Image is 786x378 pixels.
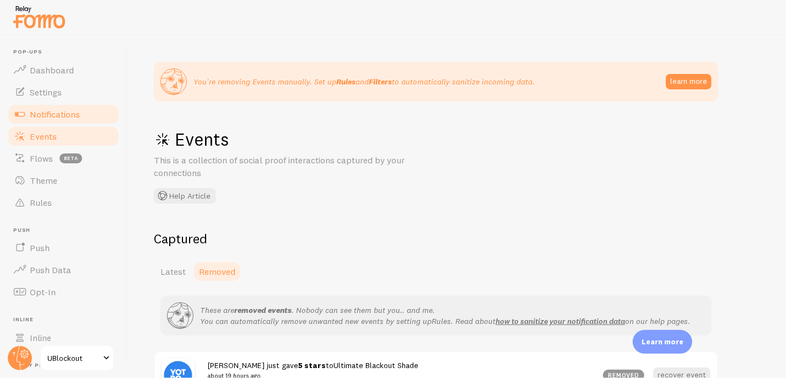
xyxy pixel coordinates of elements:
[13,227,120,234] span: Push
[7,327,120,349] a: Inline
[154,188,216,204] button: Help Article
[30,87,62,98] span: Settings
[7,191,120,214] a: Rules
[234,305,292,315] strong: removed events
[30,131,57,142] span: Events
[7,281,120,303] a: Opt-In
[200,305,690,327] p: These are . Nobody can see them but you.. and me. You can automatically remove unwanted new event...
[30,175,57,186] span: Theme
[154,128,484,151] h1: Events
[7,169,120,191] a: Theme
[336,77,356,87] strong: Rules
[369,77,392,87] strong: Filters
[12,3,67,31] img: fomo-relay-logo-orange.svg
[7,103,120,125] a: Notifications
[154,260,192,283] a: Latest
[7,147,120,169] a: Flows beta
[60,153,82,163] span: beta
[7,125,120,147] a: Events
[160,266,186,277] span: Latest
[30,264,71,275] span: Push Data
[7,237,120,259] a: Push
[7,259,120,281] a: Push Data
[30,286,56,297] span: Opt-In
[154,154,418,179] p: This is a collection of social proof interactions captured by your connections
[30,109,80,120] span: Notifications
[192,260,242,283] a: Removed
[7,59,120,81] a: Dashboard
[666,74,712,89] button: learn more
[432,316,451,326] i: Rules
[7,81,120,103] a: Settings
[30,197,52,208] span: Rules
[193,76,535,87] p: You're removing Events manually. Set up and to automatically sanitize incoming data.
[333,360,418,370] a: Ultimate Blackout Shade
[30,242,50,253] span: Push
[642,337,683,347] p: Learn more
[30,332,51,343] span: Inline
[47,352,100,365] span: UBlockout
[633,330,692,354] div: Learn more
[496,316,625,326] a: how to sanitize your notification data
[30,65,74,76] span: Dashboard
[13,49,120,56] span: Pop-ups
[298,360,326,370] strong: 5 stars
[40,345,114,371] a: UBlockout
[154,230,718,247] h2: Captured
[13,316,120,323] span: Inline
[199,266,235,277] span: Removed
[30,153,53,164] span: Flows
